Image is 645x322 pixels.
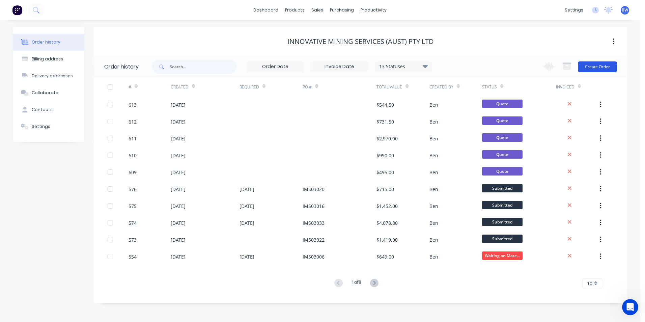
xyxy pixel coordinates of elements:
div: $4,078.80 [376,219,398,226]
div: IMS03020 [303,186,325,193]
span: Submitted [482,201,523,209]
div: Total Value [376,78,429,96]
div: $990.00 [376,152,394,159]
div: Created By [429,78,482,96]
div: [DATE] [240,203,254,210]
div: Ben [429,203,438,210]
div: Delivery addresses [32,73,73,79]
div: # [129,78,171,96]
span: 10 [587,280,592,287]
div: [DATE] [171,135,186,142]
button: Delivery addresses [13,68,84,84]
div: Contacts [32,107,53,113]
div: [DATE] [171,169,186,176]
div: 613 [129,101,137,108]
div: $495.00 [376,169,394,176]
div: PO # [303,78,376,96]
button: Contacts [13,101,84,118]
div: 612 [129,118,137,125]
span: Quote [482,100,523,108]
button: Billing address [13,51,84,68]
a: dashboard [250,5,282,15]
div: Collaborate [32,90,58,96]
div: $649.00 [376,253,394,260]
div: Ben [429,152,438,159]
div: sales [308,5,327,15]
div: Ben [429,135,438,142]
div: Ben [429,118,438,125]
div: PO # [303,84,312,90]
div: [DATE] [171,253,186,260]
div: Ben [429,186,438,193]
div: 575 [129,203,137,210]
div: Invoiced [556,78,598,96]
input: Order Date [247,62,304,72]
div: products [282,5,308,15]
span: Waiting on Mate... [482,251,523,260]
div: purchasing [327,5,357,15]
div: Status [482,78,556,96]
div: $544.50 [376,101,394,108]
div: Status [482,84,497,90]
div: IMS03006 [303,253,325,260]
div: [DATE] [240,186,254,193]
div: Ben [429,101,438,108]
div: [DATE] [171,101,186,108]
div: Ben [429,236,438,243]
span: Quote [482,116,523,125]
div: Ben [429,169,438,176]
div: [DATE] [171,186,186,193]
div: IMS03033 [303,219,325,226]
div: Order history [32,39,60,45]
span: BW [622,7,628,13]
span: Quote [482,150,523,159]
div: Required [240,84,259,90]
div: 609 [129,169,137,176]
div: Created [171,84,189,90]
div: $715.00 [376,186,394,193]
div: [DATE] [171,118,186,125]
div: settings [561,5,587,15]
div: productivity [357,5,390,15]
div: 574 [129,219,137,226]
div: Created [171,78,239,96]
div: Total Value [376,84,402,90]
div: IMS03022 [303,236,325,243]
div: Ben [429,219,438,226]
div: 1 of 8 [352,278,361,288]
div: Billing address [32,56,63,62]
input: Search... [170,60,236,74]
div: [DATE] [171,219,186,226]
div: # [129,84,131,90]
div: $731.50 [376,118,394,125]
div: Created By [429,84,453,90]
div: Innovative Mining Services (Aust) Pty Ltd [287,37,434,46]
span: Quote [482,167,523,176]
input: Invoice Date [311,62,368,72]
span: Quote [482,133,523,142]
span: Submitted [482,184,523,192]
img: Factory [12,5,22,15]
div: 576 [129,186,137,193]
span: Submitted [482,218,523,226]
div: [DATE] [171,152,186,159]
div: Order history [104,63,139,71]
div: Invoiced [556,84,574,90]
div: Required [240,78,303,96]
div: 573 [129,236,137,243]
span: Submitted [482,235,523,243]
button: Settings [13,118,84,135]
div: $2,970.00 [376,135,398,142]
div: Ben [429,253,438,260]
div: Settings [32,124,50,130]
div: $1,452.00 [376,203,398,210]
button: Collaborate [13,84,84,101]
div: 13 Statuses [375,63,432,70]
iframe: Intercom live chat [622,299,638,315]
div: [DATE] [240,253,254,260]
div: [DATE] [171,236,186,243]
div: [DATE] [240,219,254,226]
button: Order history [13,34,84,51]
div: IMS03016 [303,203,325,210]
div: 554 [129,253,137,260]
